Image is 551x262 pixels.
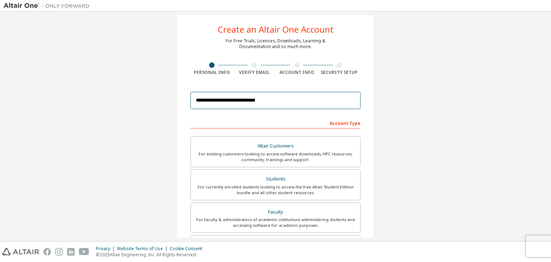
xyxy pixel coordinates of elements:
div: Altair Customers [195,141,356,151]
div: For faculty & administrators of academic institutions administering students and accessing softwa... [195,217,356,228]
div: Website Terms of Use [117,246,170,252]
img: Altair One [4,2,93,9]
div: Privacy [96,246,117,252]
div: For Free Trials, Licenses, Downloads, Learning & Documentation and so much more. [226,38,325,50]
div: For currently enrolled students looking to access the free Altair Student Edition bundle and all ... [195,184,356,196]
div: Account Info [275,70,318,75]
p: © 2025 Altair Engineering, Inc. All Rights Reserved. [96,252,207,258]
img: altair_logo.svg [2,248,39,256]
img: facebook.svg [43,248,51,256]
img: linkedin.svg [67,248,75,256]
div: Account Type [190,117,361,128]
div: Personal Info [190,70,233,75]
div: Verify Email [233,70,276,75]
div: Cookie Consent [170,246,207,252]
div: Create an Altair One Account [218,25,334,34]
div: Students [195,174,356,184]
div: Security Setup [318,70,361,75]
img: youtube.svg [79,248,89,256]
div: For existing customers looking to access software downloads, HPC resources, community, trainings ... [195,151,356,163]
img: instagram.svg [55,248,63,256]
div: Faculty [195,207,356,217]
